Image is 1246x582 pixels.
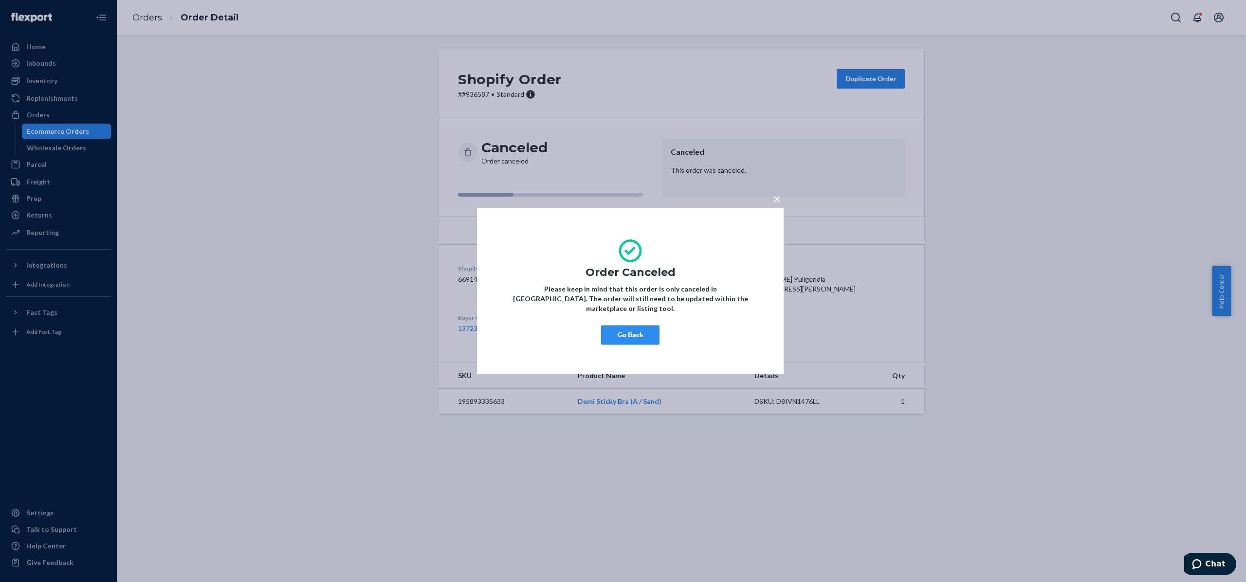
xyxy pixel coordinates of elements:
[601,326,660,345] button: Go Back
[773,190,781,207] span: ×
[513,285,748,313] strong: Please keep in mind that this order is only canceled in [GEOGRAPHIC_DATA]. The order will still n...
[506,267,754,278] h1: Order Canceled
[1184,553,1236,577] iframe: Opens a widget where you can chat to one of our agents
